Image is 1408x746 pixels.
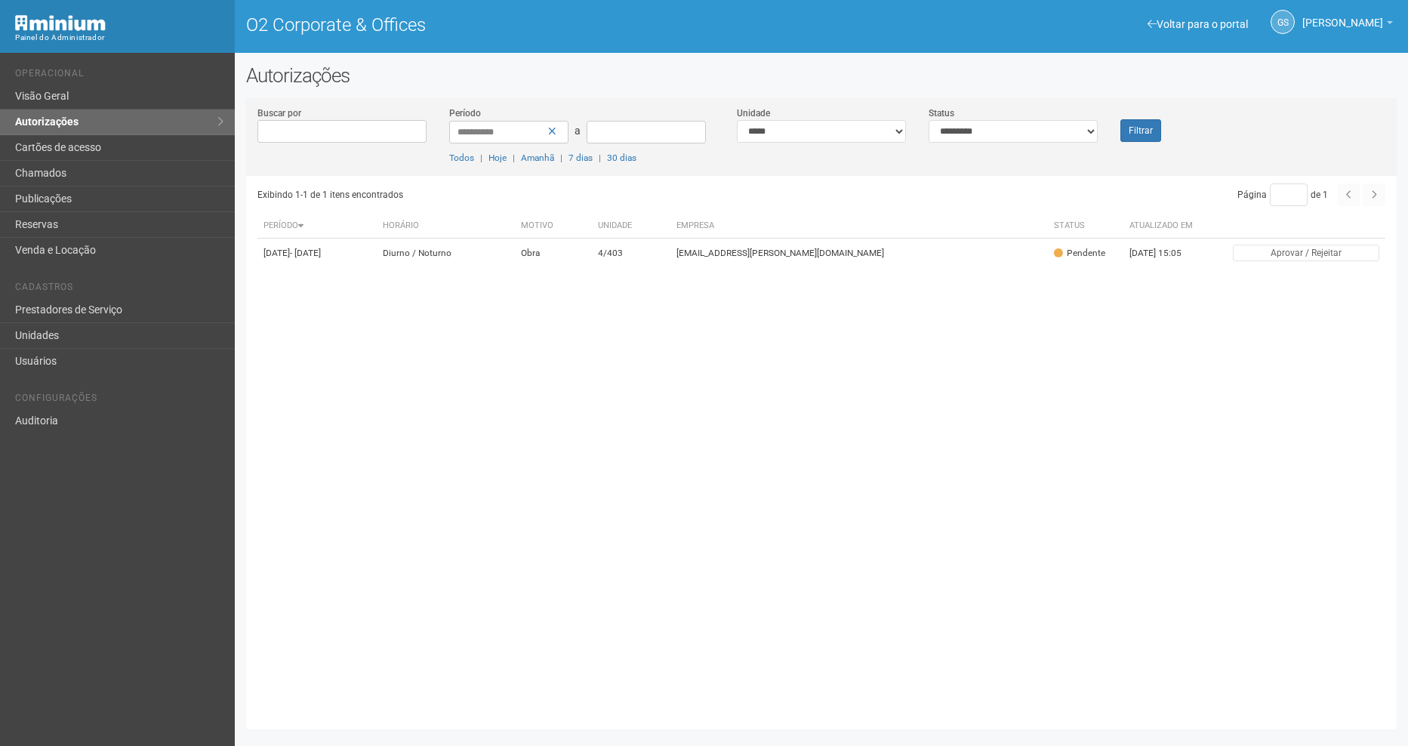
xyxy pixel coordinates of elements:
[1233,245,1379,261] button: Aprovar / Rejeitar
[521,153,554,163] a: Amanhã
[568,153,593,163] a: 7 dias
[15,31,223,45] div: Painel do Administrador
[1048,214,1123,239] th: Status
[257,214,377,239] th: Período
[449,153,474,163] a: Todos
[1302,19,1393,31] a: [PERSON_NAME]
[377,239,516,268] td: Diurno / Noturno
[449,106,481,120] label: Período
[560,153,562,163] span: |
[515,239,591,268] td: Obra
[246,15,810,35] h1: O2 Corporate & Offices
[15,68,223,84] li: Operacional
[1302,2,1383,29] span: Gabriela Souza
[513,153,515,163] span: |
[377,214,516,239] th: Horário
[15,282,223,297] li: Cadastros
[1120,119,1161,142] button: Filtrar
[246,64,1397,87] h2: Autorizações
[515,214,591,239] th: Motivo
[670,239,1048,268] td: [EMAIL_ADDRESS][PERSON_NAME][DOMAIN_NAME]
[592,239,671,268] td: 4/403
[929,106,954,120] label: Status
[1123,214,1206,239] th: Atualizado em
[488,153,507,163] a: Hoje
[599,153,601,163] span: |
[257,106,301,120] label: Buscar por
[592,214,671,239] th: Unidade
[607,153,636,163] a: 30 dias
[290,248,321,258] span: - [DATE]
[15,393,223,408] li: Configurações
[670,214,1048,239] th: Empresa
[257,183,817,206] div: Exibindo 1-1 de 1 itens encontrados
[1148,18,1248,30] a: Voltar para o portal
[737,106,770,120] label: Unidade
[257,239,377,268] td: [DATE]
[15,15,106,31] img: Minium
[1054,247,1105,260] div: Pendente
[1123,239,1206,268] td: [DATE] 15:05
[1237,190,1328,200] span: Página de 1
[575,125,581,137] span: a
[1271,10,1295,34] a: GS
[480,153,482,163] span: |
